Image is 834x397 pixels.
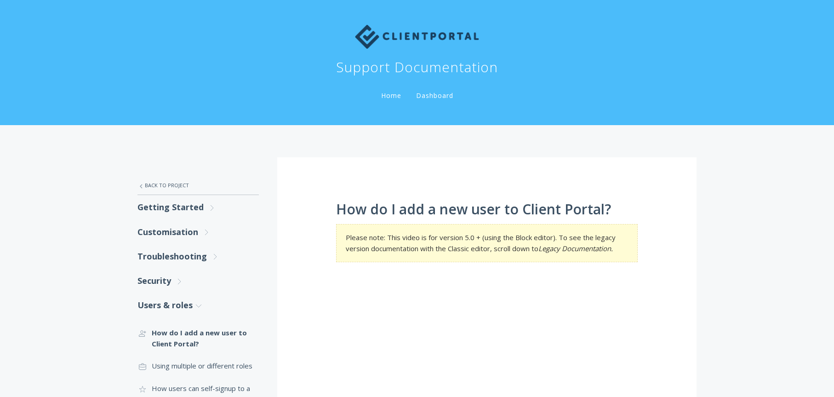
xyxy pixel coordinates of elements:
a: Getting Started [137,195,259,219]
a: Back to Project [137,176,259,195]
h1: Support Documentation [336,58,498,76]
a: Security [137,269,259,293]
a: Home [379,91,403,100]
a: Customisation [137,220,259,244]
a: Using multiple or different roles [137,355,259,377]
a: Troubleshooting [137,244,259,269]
section: Please note: This video is for version 5.0 + (using the Block editor). To see the legacy version ... [336,224,638,262]
a: Users & roles [137,293,259,317]
h1: How do I add a new user to Client Portal? [336,201,638,217]
a: How do I add a new user to Client Portal? [137,322,259,355]
em: Legacy Documentation. [538,244,613,253]
a: Dashboard [414,91,455,100]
